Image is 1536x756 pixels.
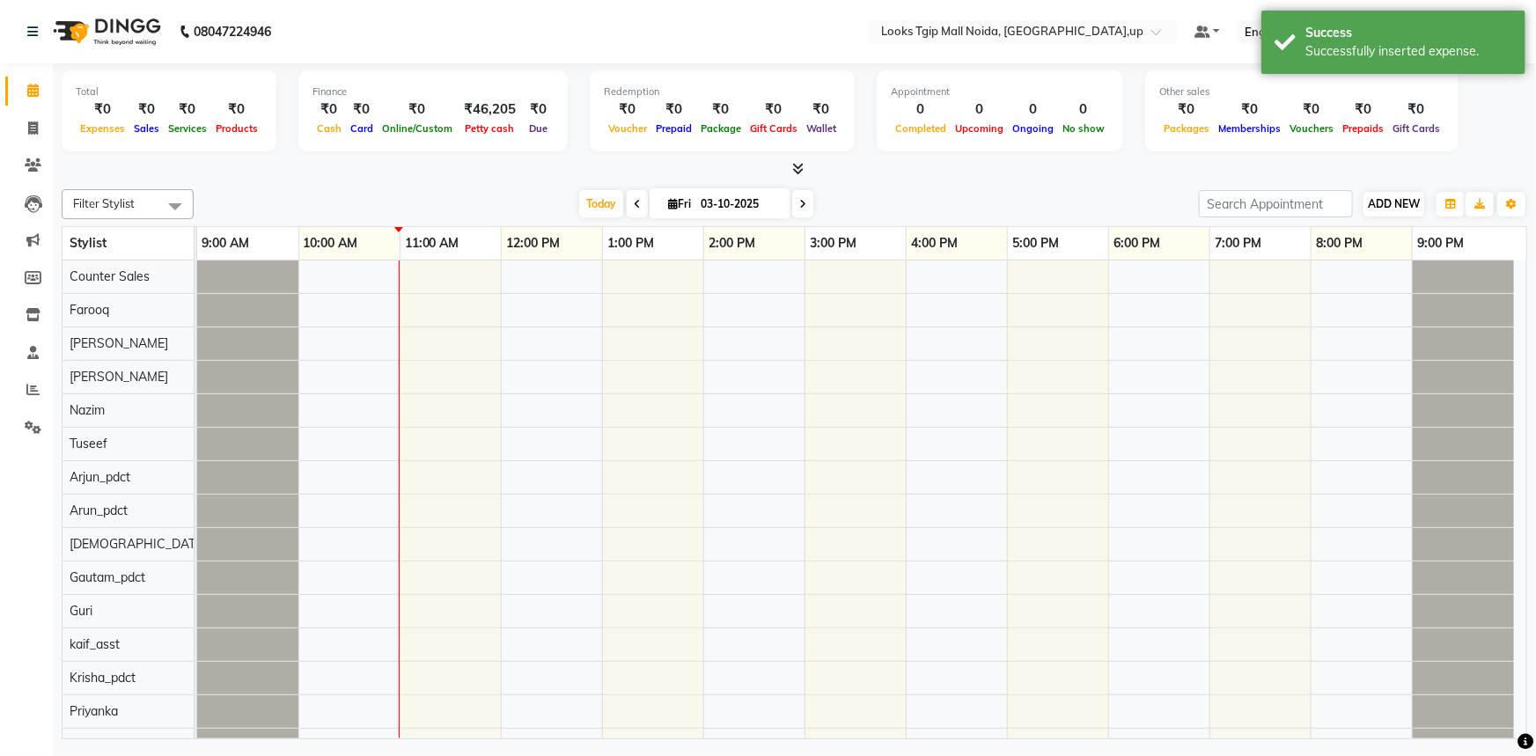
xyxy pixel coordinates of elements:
span: Package [696,122,746,135]
span: ADD NEW [1368,197,1420,210]
a: 6:00 PM [1109,231,1165,256]
span: Stylist [70,235,107,251]
span: Fri [664,197,695,210]
a: 8:00 PM [1312,231,1367,256]
div: Finance [312,84,554,99]
span: Memberships [1214,122,1285,135]
div: ₹0 [746,99,802,120]
div: ₹0 [523,99,554,120]
span: Today [579,190,623,217]
a: 11:00 AM [401,231,464,256]
span: Priyanka [70,703,118,719]
div: ₹0 [1214,99,1285,120]
div: ₹0 [129,99,164,120]
div: Success [1305,24,1512,42]
span: Gift Cards [1388,122,1444,135]
div: ₹0 [604,99,651,120]
span: Due [525,122,552,135]
div: ₹46,205 [457,99,523,120]
span: Filter Stylist [73,196,135,210]
div: Redemption [604,84,841,99]
img: logo [45,7,165,56]
a: 4:00 PM [907,231,962,256]
span: Gift Cards [746,122,802,135]
span: Upcoming [951,122,1008,135]
span: Tuseef [70,436,107,451]
span: Krisha_pdct [70,670,136,686]
a: 3:00 PM [805,231,861,256]
div: Other sales [1159,84,1444,99]
div: ₹0 [76,99,129,120]
div: 0 [1058,99,1109,120]
div: ₹0 [1285,99,1338,120]
span: Arun_pdct [70,503,128,518]
div: 0 [951,99,1008,120]
span: Rakesh_nails art [70,737,164,752]
span: [PERSON_NAME] [70,369,168,385]
div: ₹0 [802,99,841,120]
div: ₹0 [1338,99,1388,120]
a: 10:00 AM [299,231,363,256]
span: Packages [1159,122,1214,135]
div: ₹0 [312,99,346,120]
div: ₹0 [651,99,696,120]
input: 2025-10-03 [695,191,783,217]
div: ₹0 [164,99,211,120]
div: ₹0 [211,99,262,120]
div: ₹0 [696,99,746,120]
div: 0 [891,99,951,120]
span: Ongoing [1008,122,1058,135]
span: Nazim [70,402,105,418]
span: Completed [891,122,951,135]
span: Voucher [604,122,651,135]
a: 5:00 PM [1008,231,1063,256]
span: [PERSON_NAME] [70,335,168,351]
span: Card [346,122,378,135]
div: Successfully inserted expense. [1305,42,1512,61]
span: Petty cash [461,122,519,135]
span: Wallet [802,122,841,135]
b: 08047224946 [194,7,271,56]
span: Services [164,122,211,135]
span: Sales [129,122,164,135]
span: Online/Custom [378,122,457,135]
span: Arjun_pdct [70,469,130,485]
span: Prepaids [1338,122,1388,135]
div: Total [76,84,262,99]
span: Cash [312,122,346,135]
span: No show [1058,122,1109,135]
a: 7:00 PM [1210,231,1266,256]
a: 1:00 PM [603,231,658,256]
span: Vouchers [1285,122,1338,135]
div: ₹0 [378,99,457,120]
input: Search Appointment [1199,190,1353,217]
span: Prepaid [651,122,696,135]
a: 9:00 AM [197,231,254,256]
a: 9:00 PM [1413,231,1468,256]
span: Gautam_pdct [70,569,145,585]
span: Guri [70,603,92,619]
span: Products [211,122,262,135]
div: ₹0 [1159,99,1214,120]
span: kaif_asst [70,636,120,652]
div: ₹0 [1388,99,1444,120]
span: Counter Sales [70,268,150,284]
div: ₹0 [346,99,378,120]
span: Expenses [76,122,129,135]
span: Farooq [70,302,109,318]
a: 12:00 PM [502,231,564,256]
div: Appointment [891,84,1109,99]
a: 2:00 PM [704,231,760,256]
button: ADD NEW [1363,192,1424,217]
div: 0 [1008,99,1058,120]
span: [DEMOGRAPHIC_DATA] [70,536,207,552]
